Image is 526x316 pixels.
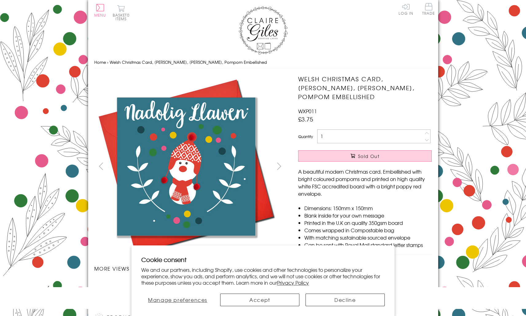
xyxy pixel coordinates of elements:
span: Sold Out [358,153,380,159]
li: Dimensions: 150mm x 150mm [304,204,432,212]
button: Sold Out [298,150,432,162]
img: Welsh Christmas Card, Nadolig Llawen, Snowman, Pompom Embellished [94,75,278,259]
button: Decline [306,294,385,306]
span: Trade [422,3,435,15]
img: Claire Giles Greetings Cards [239,6,288,55]
button: prev [94,159,108,173]
h3: More views [94,265,286,272]
li: With matching sustainable sourced envelope [304,234,432,241]
a: Home [94,59,106,65]
li: Can be sent with Royal Mail standard letter stamps [304,241,432,249]
span: Manage preferences [148,296,207,303]
h1: Welsh Christmas Card, [PERSON_NAME], [PERSON_NAME], Pompom Embellished [298,75,432,101]
li: Carousel Page 1 (Current Slide) [94,278,142,292]
span: £3.75 [298,115,313,123]
li: Blank inside for your own message [304,212,432,219]
button: Accept [220,294,299,306]
li: Printed in the U.K on quality 350gsm board [304,219,432,226]
label: Quantity [298,134,313,139]
span: 0 items [115,12,130,21]
p: A beautiful modern Christmas card. Embellished with bright coloured pompoms and printed on high q... [298,168,432,197]
button: next [272,159,286,173]
a: Log In [399,3,413,15]
ul: Carousel Pagination [94,278,286,292]
a: Trade [422,3,435,16]
h2: Cookie consent [141,255,385,264]
nav: breadcrumbs [94,56,432,69]
img: Welsh Christmas Card, Nadolig Llawen, Snowman, Pompom Embellished [286,75,470,259]
span: › [107,59,108,65]
span: WXP011 [298,107,317,115]
button: Manage preferences [141,294,214,306]
span: Welsh Christmas Card, [PERSON_NAME], [PERSON_NAME], Pompom Embellished [110,59,267,65]
button: Basket0 items [113,5,130,21]
button: Menu [94,4,106,17]
li: Comes wrapped in Compostable bag [304,226,432,234]
a: Privacy Policy [277,279,309,286]
p: We and our partners, including Shopify, use cookies and other technologies to personalize your ex... [141,267,385,286]
span: Menu [94,12,106,18]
